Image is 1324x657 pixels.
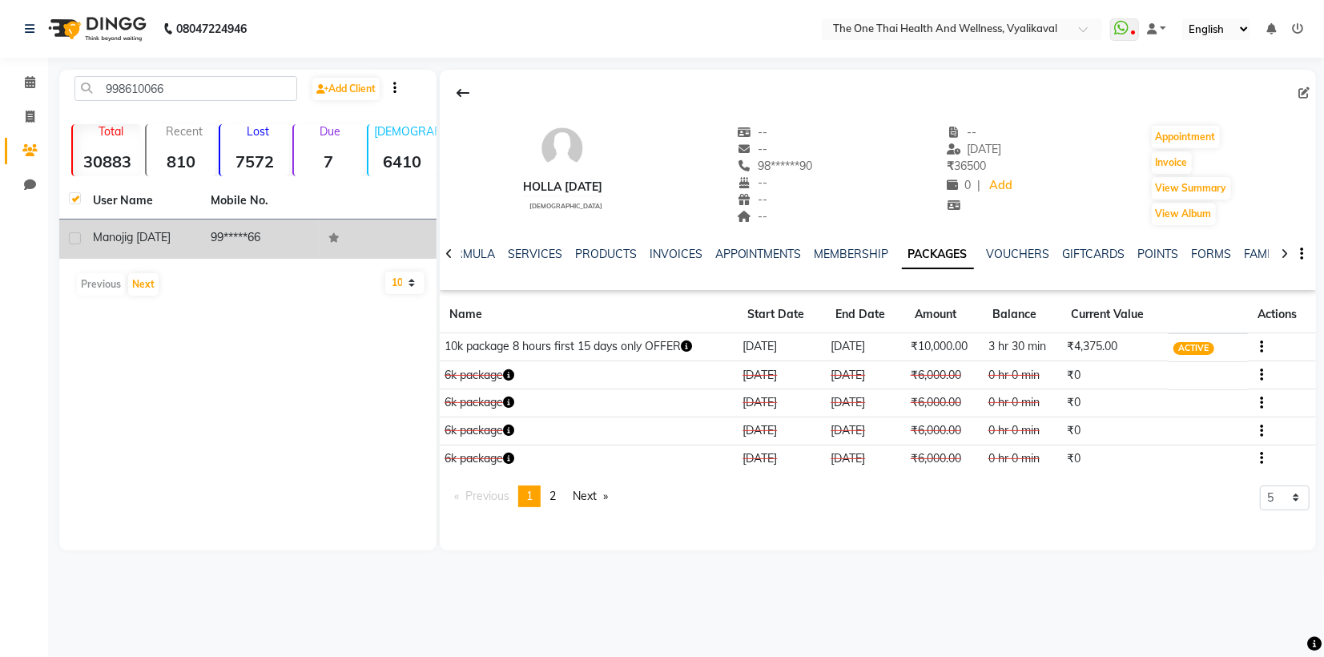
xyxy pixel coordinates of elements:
[74,76,297,101] input: Search by Name/Mobile/Email/Code
[738,333,826,361] td: [DATE]
[987,175,1015,197] a: Add
[440,247,495,261] a: FORMULA
[1173,370,1233,383] span: CONSUMED
[1152,203,1216,225] button: View Album
[93,230,124,244] span: manoj
[1173,397,1233,410] span: CONSUMED
[440,296,738,333] th: Name
[465,489,509,503] span: Previous
[79,124,142,139] p: Total
[440,417,738,445] td: 6k package
[128,273,159,296] button: Next
[41,6,151,51] img: logo
[987,247,1050,261] a: VOUCHERS
[902,240,974,269] a: PACKAGES
[538,124,586,172] img: avatar
[176,6,247,51] b: 08047224946
[738,445,826,473] td: [DATE]
[905,296,983,333] th: Amount
[446,78,480,108] div: Back to Client
[905,361,983,389] td: ₹6,000.00
[368,151,437,171] strong: 6410
[905,333,983,361] td: ₹10,000.00
[312,78,380,100] a: Add Client
[440,389,738,417] td: 6k package
[737,175,767,190] span: --
[1061,417,1168,445] td: ₹0
[1061,445,1168,473] td: ₹0
[1173,453,1233,466] span: CONSUMED
[73,151,142,171] strong: 30883
[826,445,906,473] td: [DATE]
[826,333,906,361] td: [DATE]
[201,183,319,220] th: Mobile No.
[738,389,826,417] td: [DATE]
[153,124,215,139] p: Recent
[737,125,767,139] span: --
[1061,296,1168,333] th: Current Value
[947,178,971,192] span: 0
[947,125,977,139] span: --
[826,296,906,333] th: End Date
[815,247,889,261] a: MEMBERSHIP
[1152,126,1220,148] button: Appointment
[147,151,215,171] strong: 810
[1152,177,1231,200] button: View Summary
[947,159,986,173] span: 36500
[440,333,738,361] td: 10k package 8 hours first 15 days only OFFER
[983,296,1061,333] th: Balance
[549,489,556,503] span: 2
[526,489,533,503] span: 1
[983,389,1061,417] td: 0 hr 0 min
[738,296,826,333] th: Start Date
[565,486,616,507] a: Next
[905,417,983,445] td: ₹6,000.00
[124,230,171,244] span: ig [DATE]
[220,151,289,171] strong: 7572
[826,417,906,445] td: [DATE]
[1192,247,1232,261] a: FORMS
[977,177,980,194] span: |
[905,389,983,417] td: ₹6,000.00
[737,142,767,156] span: --
[440,445,738,473] td: 6k package
[905,445,983,473] td: ₹6,000.00
[83,183,201,220] th: User Name
[446,486,617,507] nav: Pagination
[575,247,637,261] a: PRODUCTS
[529,202,602,210] span: [DEMOGRAPHIC_DATA]
[1248,296,1316,333] th: Actions
[947,159,954,173] span: ₹
[983,417,1061,445] td: 0 hr 0 min
[715,247,802,261] a: APPOINTMENTS
[826,389,906,417] td: [DATE]
[1152,151,1192,174] button: Invoice
[947,142,1002,156] span: [DATE]
[826,361,906,389] td: [DATE]
[738,417,826,445] td: [DATE]
[650,247,702,261] a: INVOICES
[737,209,767,224] span: --
[1245,247,1283,261] a: FAMILY
[983,333,1061,361] td: 3 hr 30 min
[1173,425,1233,438] span: CONSUMED
[1061,333,1168,361] td: ₹4,375.00
[737,192,767,207] span: --
[440,361,738,389] td: 6k package
[983,445,1061,473] td: 0 hr 0 min
[1138,247,1179,261] a: POINTS
[738,361,826,389] td: [DATE]
[375,124,437,139] p: [DEMOGRAPHIC_DATA]
[983,361,1061,389] td: 0 hr 0 min
[1063,247,1125,261] a: GIFTCARDS
[294,151,363,171] strong: 7
[1061,389,1168,417] td: ₹0
[1173,342,1214,355] span: ACTIVE
[227,124,289,139] p: Lost
[523,179,602,195] div: Holla [DATE]
[297,124,363,139] p: Due
[508,247,562,261] a: SERVICES
[1061,361,1168,389] td: ₹0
